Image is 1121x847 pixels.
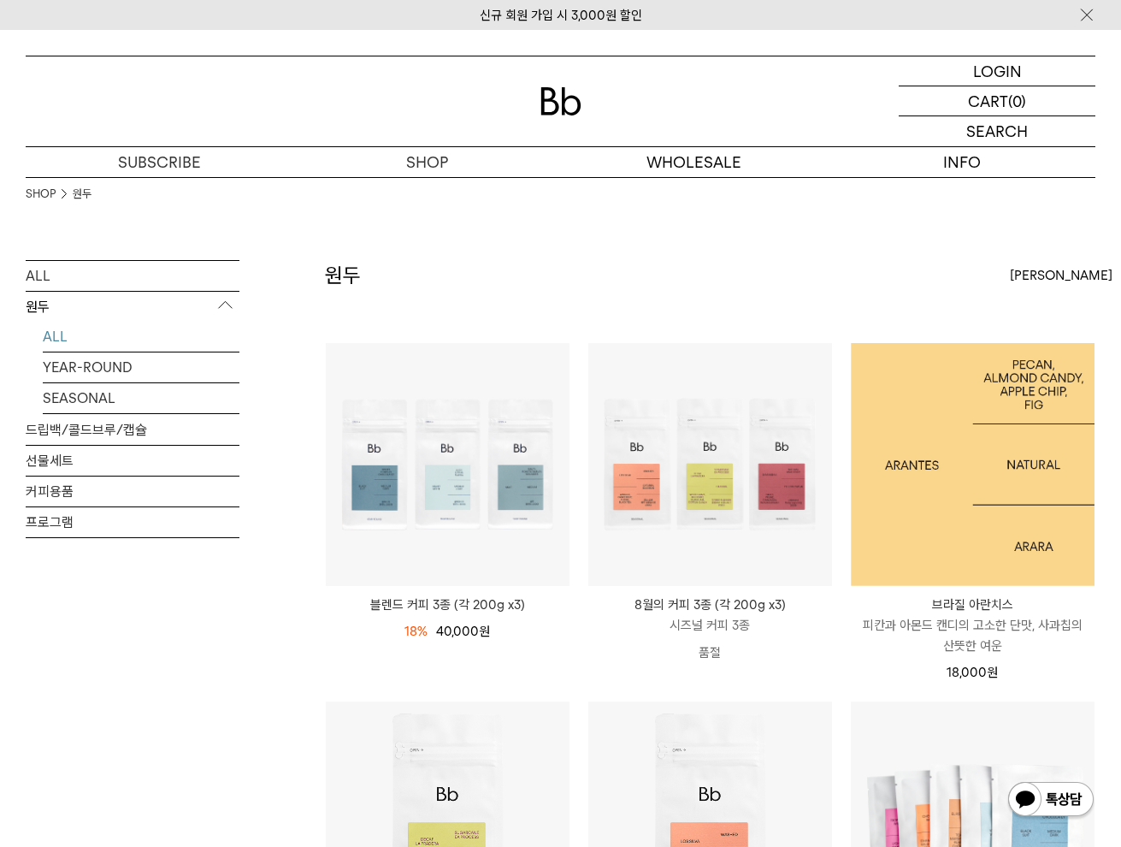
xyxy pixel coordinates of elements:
[43,352,239,382] a: YEAR-ROUND
[404,621,428,642] div: 18%
[26,477,239,506] a: 커피용품
[973,56,1022,86] p: LOGIN
[851,595,1094,615] p: 브라질 아란치스
[26,415,239,445] a: 드립백/콜드브루/캡슐
[480,8,642,23] a: 신규 회원 가입 시 3,000원 할인
[26,147,293,177] a: SUBSCRIBE
[851,615,1094,656] p: 피칸과 아몬드 캔디의 고소한 단맛, 사과칩의 산뜻한 여운
[987,665,998,680] span: 원
[479,624,490,639] span: 원
[851,595,1094,656] a: 브라질 아란치스 피칸과 아몬드 캔디의 고소한 단맛, 사과칩의 산뜻한 여운
[899,86,1095,116] a: CART (0)
[26,261,239,291] a: ALL
[26,186,56,203] a: SHOP
[588,343,832,587] img: 8월의 커피 3종 (각 200g x3)
[851,343,1094,587] img: 1000000483_add2_079.jpg
[43,322,239,352] a: ALL
[293,147,561,177] a: SHOP
[1006,780,1095,821] img: 카카오톡 채널 1:1 채팅 버튼
[899,56,1095,86] a: LOGIN
[1010,265,1112,286] span: [PERSON_NAME]
[326,595,569,615] a: 블렌드 커피 3종 (각 200g x3)
[325,261,361,290] h2: 원두
[588,595,832,636] a: 8월의 커피 3종 (각 200g x3) 시즈널 커피 3종
[43,383,239,413] a: SEASONAL
[588,595,832,615] p: 8월의 커피 3종 (각 200g x3)
[968,86,1008,115] p: CART
[26,446,239,476] a: 선물세트
[588,636,832,670] p: 품절
[561,147,829,177] p: WHOLESALE
[947,665,998,680] span: 18,000
[26,292,239,323] p: 원두
[26,507,239,537] a: 프로그램
[73,186,91,203] a: 원두
[588,615,832,636] p: 시즈널 커피 3종
[1008,86,1026,115] p: (0)
[436,624,490,639] span: 40,000
[851,343,1094,587] a: 브라질 아란치스
[540,87,581,115] img: 로고
[326,343,569,587] img: 블렌드 커피 3종 (각 200g x3)
[966,116,1028,146] p: SEARCH
[828,147,1095,177] p: INFO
